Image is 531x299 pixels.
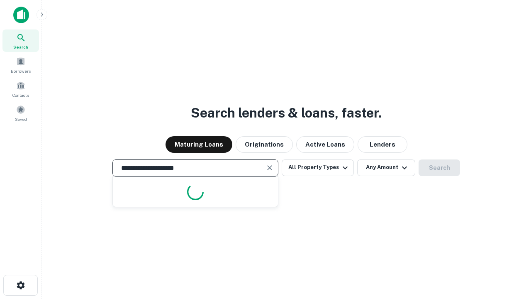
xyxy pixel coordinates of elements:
[2,54,39,76] a: Borrowers
[264,162,275,174] button: Clear
[296,136,354,153] button: Active Loans
[357,159,415,176] button: Any Amount
[166,136,232,153] button: Maturing Loans
[2,29,39,52] a: Search
[13,44,28,50] span: Search
[15,116,27,123] span: Saved
[358,136,407,153] button: Lenders
[2,78,39,100] a: Contacts
[12,92,29,98] span: Contacts
[282,159,354,176] button: All Property Types
[2,102,39,124] a: Saved
[11,68,31,74] span: Borrowers
[236,136,293,153] button: Originations
[191,103,382,123] h3: Search lenders & loans, faster.
[490,233,531,272] iframe: Chat Widget
[13,7,29,23] img: capitalize-icon.png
